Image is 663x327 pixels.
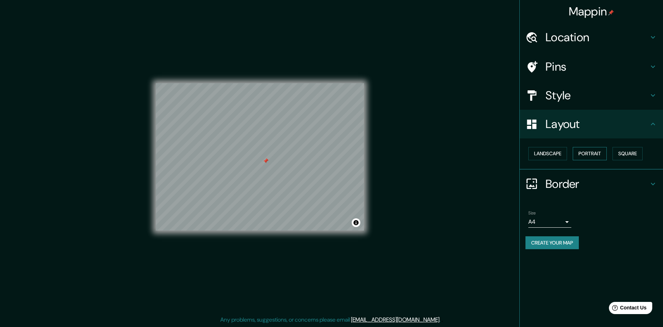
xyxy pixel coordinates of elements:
button: Landscape [528,147,567,160]
div: Style [520,81,663,110]
div: . [441,316,442,324]
label: Size [528,210,536,216]
div: Border [520,170,663,198]
iframe: Help widget launcher [599,299,655,319]
button: Create your map [525,236,579,250]
h4: Layout [546,117,649,131]
img: pin-icon.png [608,10,614,15]
h4: Mappin [569,4,614,19]
canvas: Map [156,83,364,231]
h4: Location [546,30,649,44]
div: . [442,316,443,324]
h4: Border [546,177,649,191]
div: A4 [528,216,571,228]
button: Portrait [573,147,607,160]
div: Layout [520,110,663,138]
div: Pins [520,52,663,81]
a: [EMAIL_ADDRESS][DOMAIN_NAME] [351,316,439,323]
div: Location [520,23,663,52]
h4: Pins [546,60,649,74]
button: Toggle attribution [352,218,360,227]
button: Square [612,147,643,160]
h4: Style [546,88,649,103]
p: Any problems, suggestions, or concerns please email . [220,316,441,324]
